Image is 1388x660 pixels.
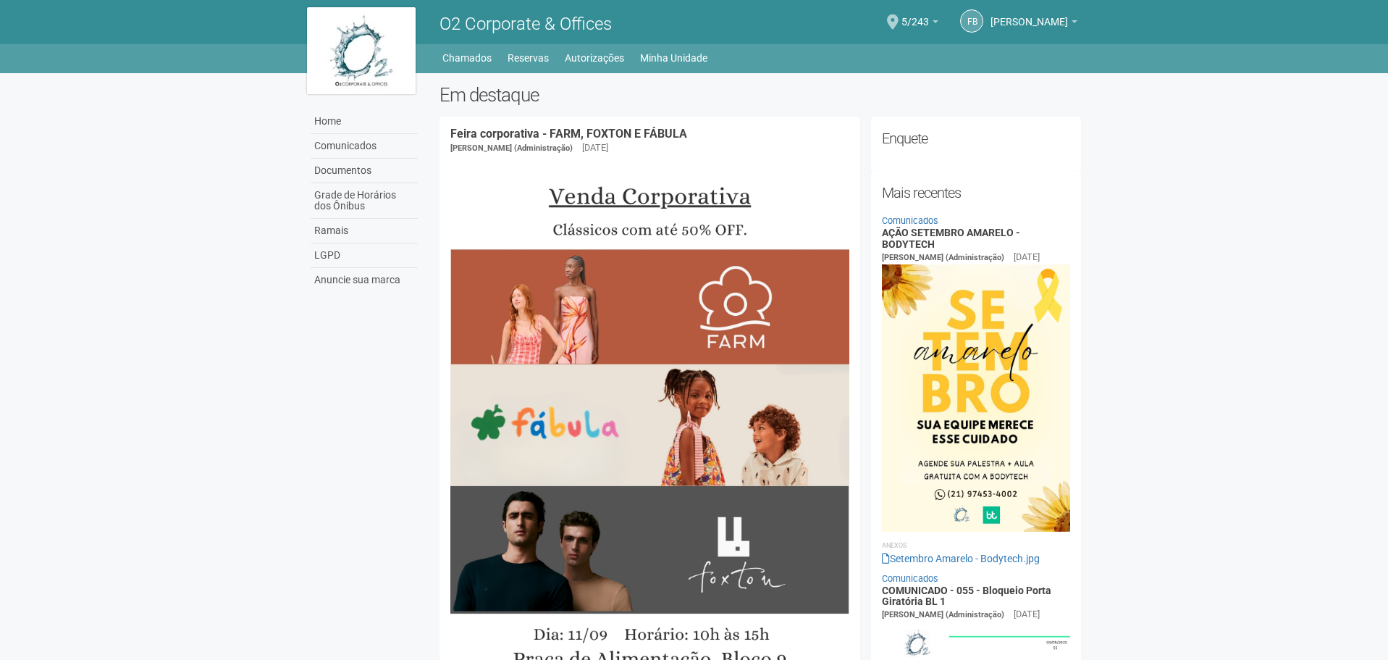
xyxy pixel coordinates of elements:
[439,14,612,34] span: O2 Corporate & Offices
[565,48,624,68] a: Autorizações
[311,109,418,134] a: Home
[311,183,418,219] a: Grade de Horários dos Ônibus
[442,48,492,68] a: Chamados
[1014,251,1040,264] div: [DATE]
[882,573,938,584] a: Comunicados
[508,48,549,68] a: Reservas
[901,2,929,28] span: 5/243
[450,143,573,153] span: [PERSON_NAME] (Administração)
[882,264,1071,532] img: Setembro%20Amarelo%20-%20Bodytech.jpg
[882,539,1071,552] li: Anexos
[1014,608,1040,621] div: [DATE]
[311,268,418,292] a: Anuncie sua marca
[640,48,707,68] a: Minha Unidade
[882,610,1004,619] span: [PERSON_NAME] (Administração)
[882,227,1020,249] a: AÇÃO SETEMBRO AMARELO - BODYTECH
[882,585,1051,607] a: COMUNICADO - 055 - Bloqueio Porta Giratória BL 1
[311,159,418,183] a: Documentos
[450,127,687,141] a: Feira corporativa - FARM, FOXTON E FÁBULA
[311,243,418,268] a: LGPD
[882,553,1040,564] a: Setembro Amarelo - Bodytech.jpg
[882,253,1004,262] span: [PERSON_NAME] (Administração)
[882,182,1071,204] h2: Mais recentes
[901,18,938,30] a: 5/243
[960,9,983,33] a: FB
[311,134,418,159] a: Comunicados
[882,215,938,226] a: Comunicados
[990,2,1068,28] span: Felipe Bianchessi
[307,7,416,94] img: logo.jpg
[582,141,608,154] div: [DATE]
[990,18,1077,30] a: [PERSON_NAME]
[439,84,1082,106] h2: Em destaque
[311,219,418,243] a: Ramais
[882,128,1071,149] h2: Enquete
